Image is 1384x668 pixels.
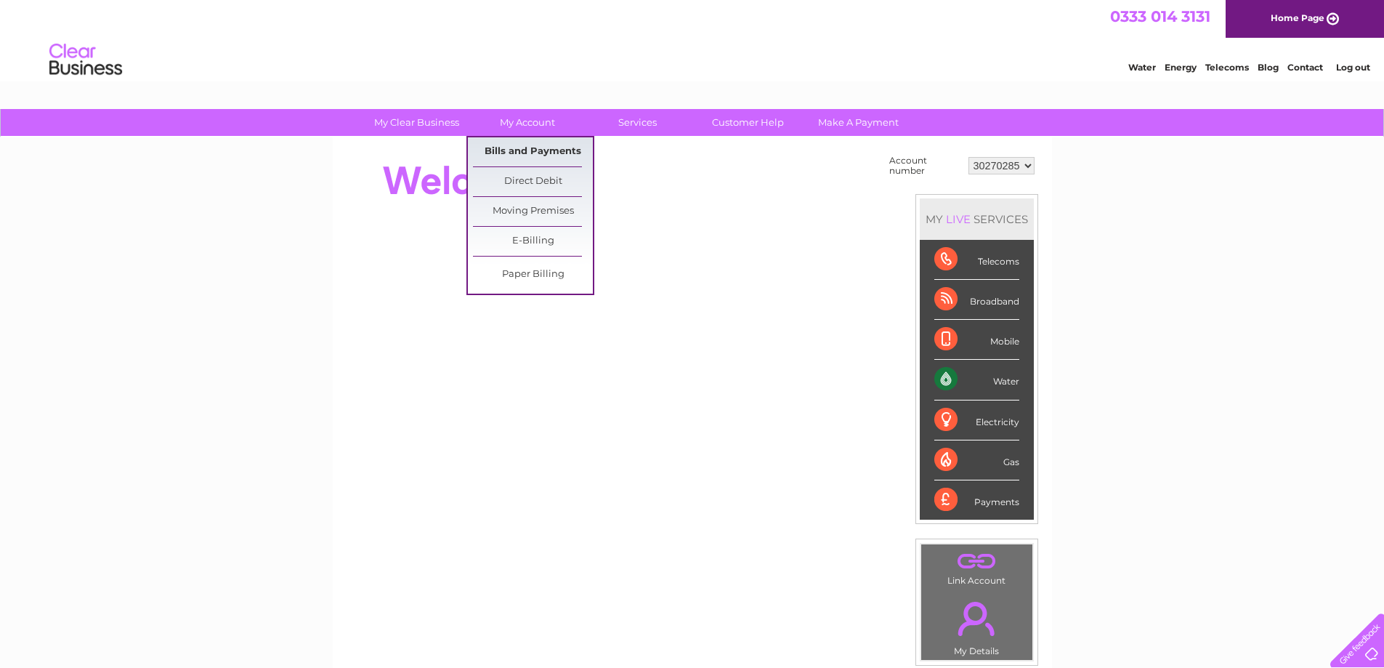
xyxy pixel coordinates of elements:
[473,167,593,196] a: Direct Debit
[578,109,697,136] a: Services
[920,544,1033,589] td: Link Account
[934,401,1019,440] div: Electricity
[925,593,1029,644] a: .
[943,212,974,226] div: LIVE
[688,109,808,136] a: Customer Help
[1258,62,1279,73] a: Blog
[925,548,1029,574] a: .
[473,197,593,226] a: Moving Premises
[798,109,918,136] a: Make A Payment
[920,589,1033,661] td: My Details
[1287,62,1323,73] a: Contact
[934,440,1019,480] div: Gas
[1128,62,1156,73] a: Water
[473,227,593,256] a: E-Billing
[467,109,587,136] a: My Account
[934,480,1019,520] div: Payments
[349,8,1036,71] div: Clear Business is a trading name of Verastar Limited (registered in [GEOGRAPHIC_DATA] No. 3667643...
[1336,62,1370,73] a: Log out
[934,360,1019,400] div: Water
[49,38,123,82] img: logo.png
[1205,62,1249,73] a: Telecoms
[934,240,1019,280] div: Telecoms
[357,109,477,136] a: My Clear Business
[473,137,593,166] a: Bills and Payments
[1110,7,1210,25] a: 0333 014 3131
[920,198,1034,240] div: MY SERVICES
[934,320,1019,360] div: Mobile
[886,152,965,180] td: Account number
[1165,62,1197,73] a: Energy
[934,280,1019,320] div: Broadband
[473,260,593,289] a: Paper Billing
